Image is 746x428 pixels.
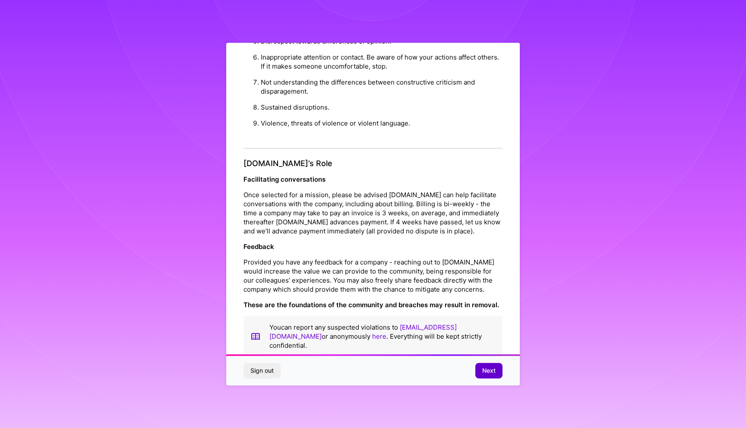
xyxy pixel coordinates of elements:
[243,258,503,294] p: Provided you have any feedback for a company - reaching out to [DOMAIN_NAME] would increase the v...
[261,115,503,131] li: Violence, threats of violence or violent language.
[482,366,496,375] span: Next
[243,243,274,251] strong: Feedback
[261,99,503,115] li: Sustained disruptions.
[243,176,326,184] strong: Facilitating conversations
[243,159,503,168] h4: [DOMAIN_NAME]’s Role
[372,333,386,341] a: here
[261,49,503,74] li: Inappropriate attention or contact. Be aware of how your actions affect others. If it makes someo...
[243,191,503,236] p: Once selected for a mission, please be advised [DOMAIN_NAME] can help facilitate conversations wi...
[269,323,496,350] p: You can report any suspected violations to or anonymously . Everything will be kept strictly conf...
[250,323,261,350] img: book icon
[243,301,499,309] strong: These are the foundations of the community and breaches may result in removal.
[269,324,457,341] a: [EMAIL_ADDRESS][DOMAIN_NAME]
[243,363,281,378] button: Sign out
[250,366,274,375] span: Sign out
[475,363,503,378] button: Next
[261,74,503,99] li: Not understanding the differences between constructive criticism and disparagement.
